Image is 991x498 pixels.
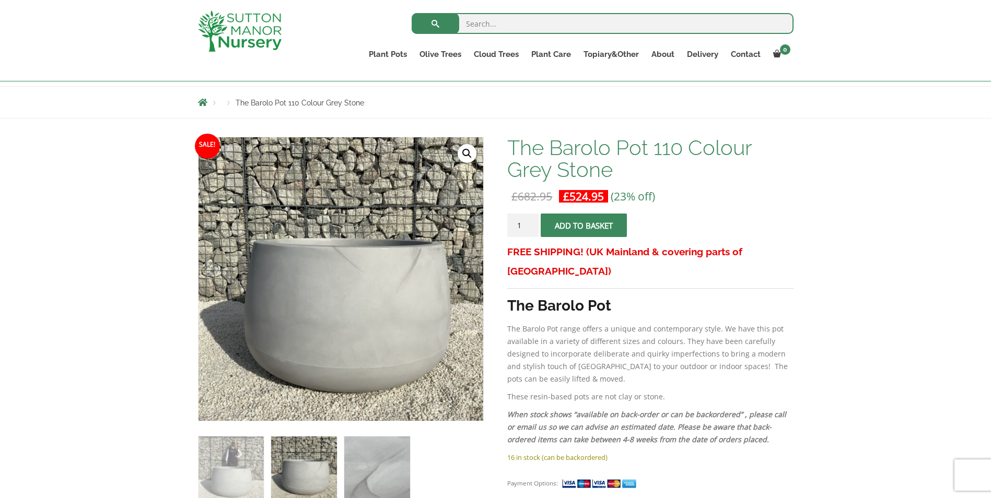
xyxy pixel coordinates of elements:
[507,137,793,181] h1: The Barolo Pot 110 Colour Grey Stone
[645,47,681,62] a: About
[507,451,793,464] p: 16 in stock (can be backordered)
[198,98,794,106] nav: Breadcrumbs
[458,144,476,163] a: View full-screen image gallery
[236,99,364,107] span: The Barolo Pot 110 Colour Grey Stone
[767,47,794,62] a: 0
[525,47,577,62] a: Plant Care
[563,189,569,204] span: £
[511,189,552,204] bdi: 682.95
[198,10,282,52] img: logo
[725,47,767,62] a: Contact
[507,409,786,444] em: When stock shows “available on back-order or can be backordered” , please call or email us so we ...
[511,189,518,204] span: £
[541,214,627,237] button: Add to basket
[412,13,794,34] input: Search...
[195,134,220,159] span: Sale!
[468,47,525,62] a: Cloud Trees
[577,47,645,62] a: Topiary&Other
[507,297,611,314] strong: The Barolo Pot
[507,323,793,385] p: The Barolo Pot range offers a unique and contemporary style. We have this pot available in a vari...
[507,214,539,237] input: Product quantity
[681,47,725,62] a: Delivery
[780,44,790,55] span: 0
[507,242,793,281] h3: FREE SHIPPING! (UK Mainland & covering parts of [GEOGRAPHIC_DATA])
[507,390,793,403] p: These resin-based pots are not clay or stone.
[507,479,558,487] small: Payment Options:
[363,47,413,62] a: Plant Pots
[611,189,655,204] span: (23% off)
[562,478,640,489] img: payment supported
[413,47,468,62] a: Olive Trees
[563,189,604,204] bdi: 524.95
